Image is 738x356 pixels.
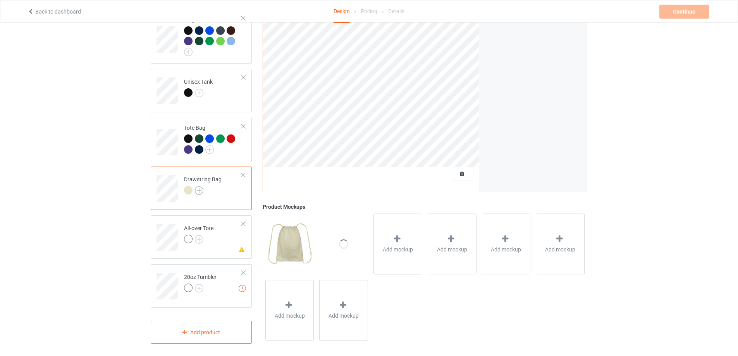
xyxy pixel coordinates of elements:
[195,89,203,97] img: svg+xml;base64,PD94bWwgdmVyc2lvbj0iMS4wIiBlbmNvZGluZz0iVVRGLTgiPz4KPHN2ZyB3aWR0aD0iMjJweCIgaGVpZ2...
[151,118,252,161] div: Tote Bag
[184,175,222,194] div: Drawstring Bag
[263,203,587,211] div: Product Mockups
[151,10,252,64] div: Mug
[361,0,377,22] div: Pricing
[275,312,305,320] span: Add mockup
[383,246,413,254] span: Add mockup
[184,124,242,153] div: Tote Bag
[545,246,575,254] span: Add mockup
[334,0,350,23] div: Design
[482,214,531,275] div: Add mockup
[428,214,477,275] div: Add mockup
[151,321,252,344] div: Add product
[329,312,359,320] span: Add mockup
[184,48,193,56] img: svg+xml;base64,PD94bWwgdmVyc2lvbj0iMS4wIiBlbmNvZGluZz0iVVRGLTgiPz4KPHN2ZyB3aWR0aD0iMjJweCIgaGVpZ2...
[536,214,585,275] div: Add mockup
[184,224,213,243] div: All-over Tote
[28,9,81,15] a: Back to dashboard
[205,145,214,154] img: svg+xml;base64,PD94bWwgdmVyc2lvbj0iMS4wIiBlbmNvZGluZz0iVVRGLTgiPz4KPHN2ZyB3aWR0aD0iMjJweCIgaGVpZ2...
[319,280,368,341] div: Add mockup
[195,235,203,244] img: svg+xml;base64,PD94bWwgdmVyc2lvbj0iMS4wIiBlbmNvZGluZz0iVVRGLTgiPz4KPHN2ZyB3aWR0aD0iMjJweCIgaGVpZ2...
[265,280,314,341] div: Add mockup
[491,246,521,254] span: Add mockup
[151,69,252,112] div: Unisex Tank
[195,284,203,292] img: svg+xml;base64,PD94bWwgdmVyc2lvbj0iMS4wIiBlbmNvZGluZz0iVVRGLTgiPz4KPHN2ZyB3aWR0aD0iMjJweCIgaGVpZ2...
[151,167,252,210] div: Drawstring Bag
[184,16,242,53] div: Mug
[388,0,404,22] div: Details
[239,285,246,292] img: exclamation icon
[151,215,252,259] div: All-over Tote
[373,214,422,275] div: Add mockup
[437,246,467,254] span: Add mockup
[151,264,252,308] div: 20oz Tumbler
[265,214,314,274] img: regular.jpg
[195,186,203,195] img: svg+xml;base64,PD94bWwgdmVyc2lvbj0iMS4wIiBlbmNvZGluZz0iVVRGLTgiPz4KPHN2ZyB3aWR0aD0iMjJweCIgaGVpZ2...
[184,273,217,292] div: 20oz Tumbler
[184,78,213,96] div: Unisex Tank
